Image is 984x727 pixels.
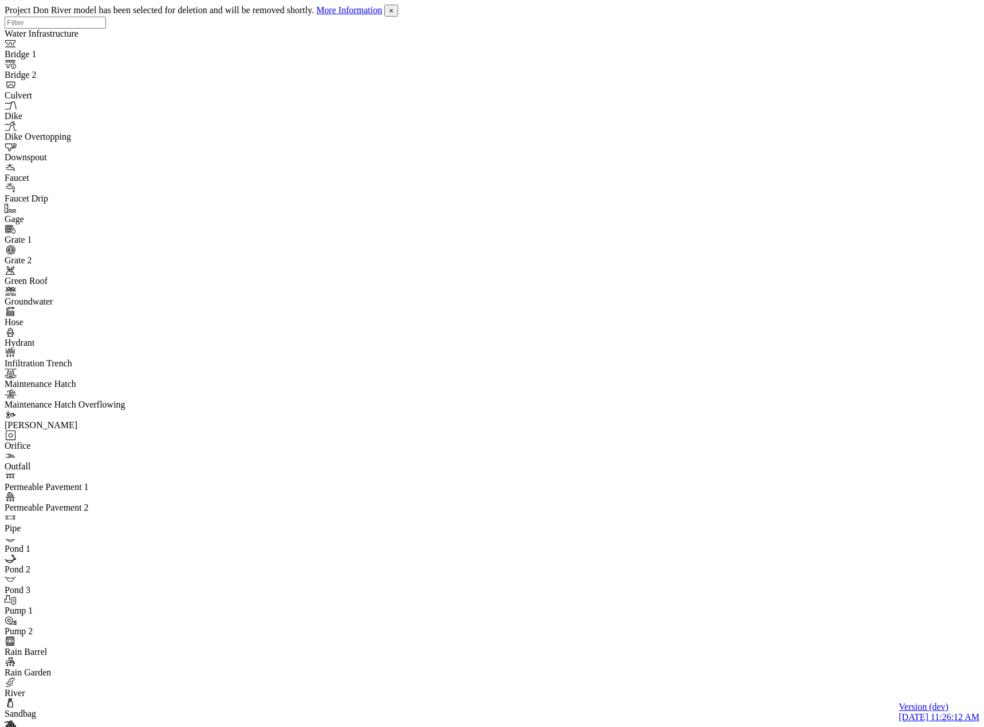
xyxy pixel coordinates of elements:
div: Outfall [5,461,160,472]
div: Faucet [5,173,160,183]
div: Rain Barrel [5,647,160,657]
div: Permeable Pavement 1 [5,482,160,492]
div: Dike Overtopping [5,132,160,142]
div: Maintenance Hatch [5,379,160,389]
div: Orifice [5,441,160,451]
div: Pipe [5,523,160,534]
div: Pump 1 [5,606,160,616]
a: More Information [316,5,382,15]
div: River [5,688,160,698]
button: Close [384,5,398,17]
div: Grate 1 [5,235,160,245]
div: Pond 2 [5,564,160,575]
div: Bridge 1 [5,49,160,60]
div: Pump 2 [5,626,160,637]
div: Groundwater [5,297,160,307]
div: Infiltration Trench [5,358,160,369]
div: Maintenance Hatch Overflowing [5,400,160,410]
div: Sandbag [5,709,160,719]
div: Hose [5,317,160,327]
span: Project Don River model has been selected for deletion and will be removed shortly. [5,5,314,15]
div: Permeable Pavement 2 [5,503,160,513]
div: Dike [5,111,160,121]
div: Green Roof [5,276,160,286]
div: Rain Garden [5,667,160,678]
span: [DATE] 11:26:12 AM [899,712,979,722]
input: Filter [5,17,106,29]
div: Faucet Drip [5,193,160,204]
div: Grate 2 [5,255,160,266]
div: Water Infrastructure [5,29,160,39]
div: Culvert [5,90,160,101]
div: Downspout [5,152,160,163]
span: × [389,6,393,15]
div: Pond 3 [5,585,160,595]
div: Pond 1 [5,544,160,554]
div: Bridge 2 [5,70,160,80]
div: Hydrant [5,338,160,348]
div: [PERSON_NAME] [5,420,160,430]
div: Gage [5,214,160,224]
a: Version (dev) [DATE] 11:26:12 AM [899,702,979,722]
